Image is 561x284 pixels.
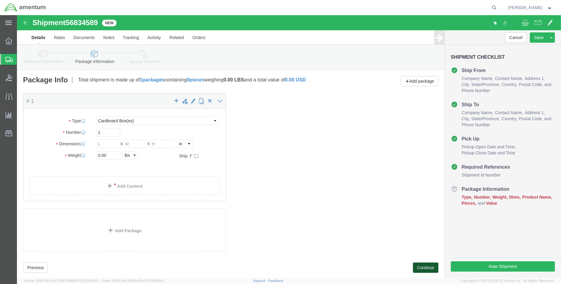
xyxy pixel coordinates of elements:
[24,279,99,282] span: Server: 2025.19.0-91c74307f99
[140,279,164,282] span: [DATE] 09:39:01
[253,279,268,282] a: Support
[460,278,554,283] span: Copyright © [DATE]-[DATE] Agistix Inc., All Rights Reserved
[17,15,561,278] iframe: FS Legacy Container
[508,4,543,11] span: Brian Marquez
[4,3,46,12] img: logo
[73,279,99,282] span: [DATE] 09:50:40
[101,279,164,282] span: Client: 2025.19.0-129fbcf
[268,279,283,282] a: Feedback
[508,4,553,11] button: [PERSON_NAME]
